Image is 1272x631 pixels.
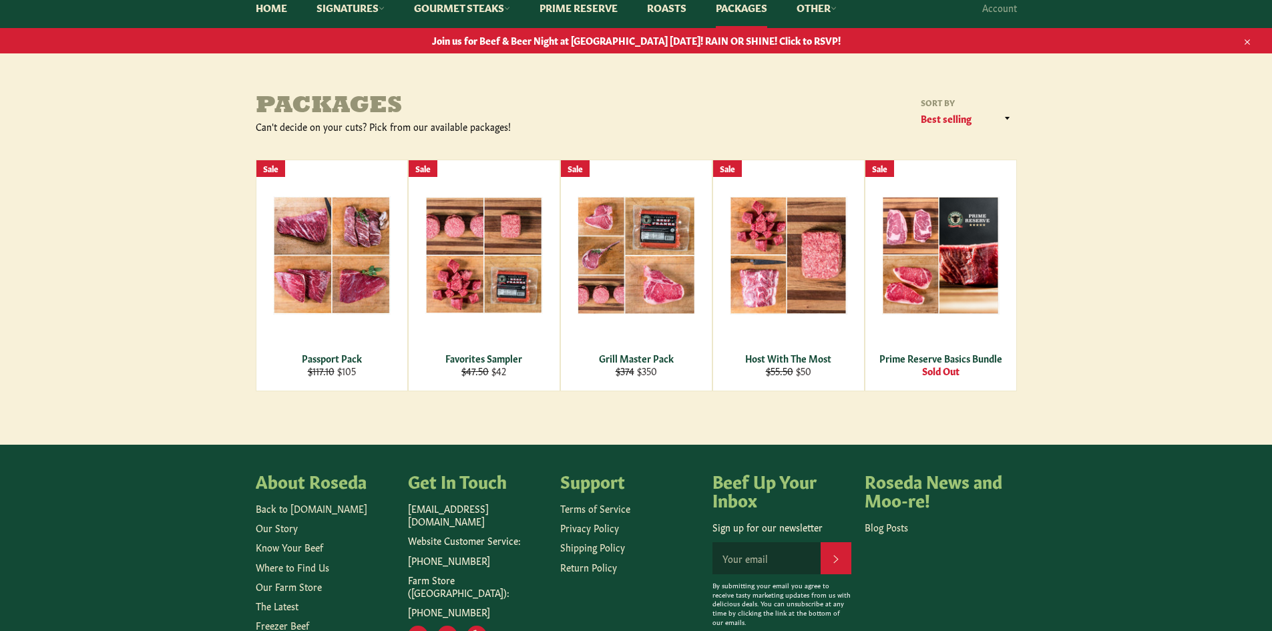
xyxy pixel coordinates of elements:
s: $374 [616,364,634,377]
div: $50 [721,365,855,377]
a: Back to [DOMAIN_NAME] [256,501,367,515]
img: Host With The Most [730,196,847,314]
s: $117.10 [308,364,335,377]
a: Our Story [256,521,298,534]
p: Website Customer Service: [408,534,547,547]
h1: Packages [256,93,636,120]
h4: About Roseda [256,471,395,490]
div: Sale [409,160,437,177]
p: Farm Store ([GEOGRAPHIC_DATA]): [408,574,547,600]
div: Can't decide on your cuts? Pick from our available packages! [256,120,636,133]
h4: Beef Up Your Inbox [712,471,851,508]
a: The Latest [256,599,298,612]
h4: Roseda News and Moo-re! [865,471,1004,508]
img: Favorites Sampler [425,197,543,314]
p: By submitting your email you agree to receive tasty marketing updates from us with delicious deal... [712,581,851,627]
div: Prime Reserve Basics Bundle [873,352,1008,365]
p: [EMAIL_ADDRESS][DOMAIN_NAME] [408,502,547,528]
a: Shipping Policy [560,540,625,554]
a: Favorites Sampler Favorites Sampler $47.50 $42 [408,160,560,391]
div: $105 [264,365,399,377]
p: [PHONE_NUMBER] [408,606,547,618]
div: Sold Out [873,365,1008,377]
a: Grill Master Pack Grill Master Pack $374 $350 [560,160,712,391]
img: Grill Master Pack [578,196,695,314]
h4: Get In Touch [408,471,547,490]
div: $42 [417,365,551,377]
div: Favorites Sampler [417,352,551,365]
div: Sale [256,160,285,177]
a: Where to Find Us [256,560,329,574]
div: Grill Master Pack [569,352,703,365]
div: Sale [713,160,742,177]
s: $55.50 [766,364,793,377]
a: Host With The Most Host With The Most $55.50 $50 [712,160,865,391]
img: Prime Reserve Basics Bundle [882,196,1000,314]
div: Passport Pack [264,352,399,365]
h4: Support [560,471,699,490]
a: Terms of Service [560,501,630,515]
div: Sale [561,160,590,177]
div: Sale [865,160,894,177]
label: Sort by [917,97,1017,108]
input: Your email [712,542,821,574]
a: Passport Pack Passport Pack $117.10 $105 [256,160,408,391]
a: Blog Posts [865,520,908,534]
a: Privacy Policy [560,521,619,534]
a: Our Farm Store [256,580,322,593]
div: Host With The Most [721,352,855,365]
a: Prime Reserve Basics Bundle Prime Reserve Basics Bundle Sold Out [865,160,1017,391]
p: [PHONE_NUMBER] [408,554,547,567]
p: Sign up for our newsletter [712,521,851,534]
img: Passport Pack [273,196,391,314]
s: $47.50 [461,364,489,377]
a: Know Your Beef [256,540,323,554]
a: Return Policy [560,560,617,574]
div: $350 [569,365,703,377]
